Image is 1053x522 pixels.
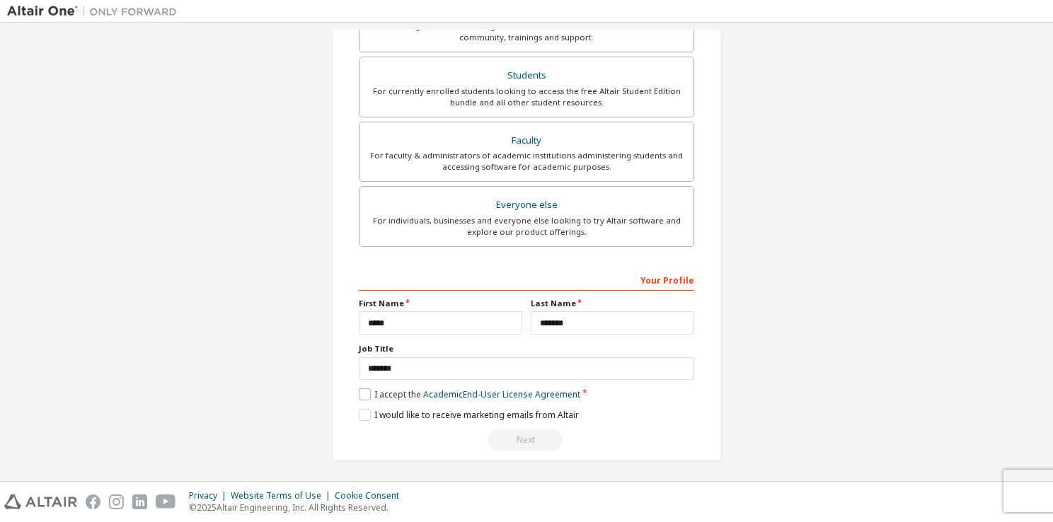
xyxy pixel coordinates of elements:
label: First Name [359,298,522,309]
div: Privacy [189,490,231,501]
label: Last Name [531,298,694,309]
img: linkedin.svg [132,494,147,509]
div: For individuals, businesses and everyone else looking to try Altair software and explore our prod... [368,215,685,238]
a: Academic End-User License Agreement [423,388,580,400]
div: Everyone else [368,195,685,215]
img: youtube.svg [156,494,176,509]
div: Faculty [368,131,685,151]
img: instagram.svg [109,494,124,509]
img: altair_logo.svg [4,494,77,509]
div: Website Terms of Use [231,490,335,501]
div: Cookie Consent [335,490,408,501]
div: Students [368,66,685,86]
div: Read and acccept EULA to continue [359,429,694,451]
label: I would like to receive marketing emails from Altair [359,409,579,421]
div: Your Profile [359,268,694,291]
label: I accept the [359,388,580,400]
div: For currently enrolled students looking to access the free Altair Student Edition bundle and all ... [368,86,685,108]
img: Altair One [7,4,184,18]
div: For faculty & administrators of academic institutions administering students and accessing softwa... [368,150,685,173]
img: facebook.svg [86,494,100,509]
p: © 2025 Altair Engineering, Inc. All Rights Reserved. [189,501,408,514]
label: Job Title [359,343,694,354]
div: For existing customers looking to access software downloads, HPC resources, community, trainings ... [368,21,685,43]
